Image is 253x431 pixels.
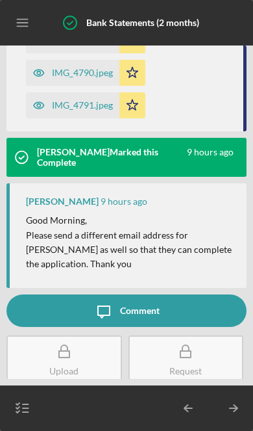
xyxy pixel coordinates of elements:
time: 2025-09-03 12:20 [187,147,234,168]
button: IMG_4790.jpeg [26,60,145,86]
button: Comment [6,294,247,327]
div: Comment [120,294,160,327]
div: Request [169,368,202,374]
button: Upload [6,335,122,381]
div: IMG_4790.jpeg [52,68,113,78]
div: Upload [49,368,78,374]
div: [PERSON_NAME] Marked this Complete [37,147,185,168]
time: 2025-09-03 12:26 [101,196,147,207]
b: Bank Statements (2 months) [86,17,199,28]
button: Request [128,335,244,381]
div: [PERSON_NAME] [26,196,99,207]
button: IMG_4791.jpeg [26,92,145,118]
div: IMG_4791.jpeg [52,100,113,111]
p: Good Morning, [26,213,234,228]
p: Please send a different email address for [PERSON_NAME] as well so that they can complete the app... [26,228,234,272]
